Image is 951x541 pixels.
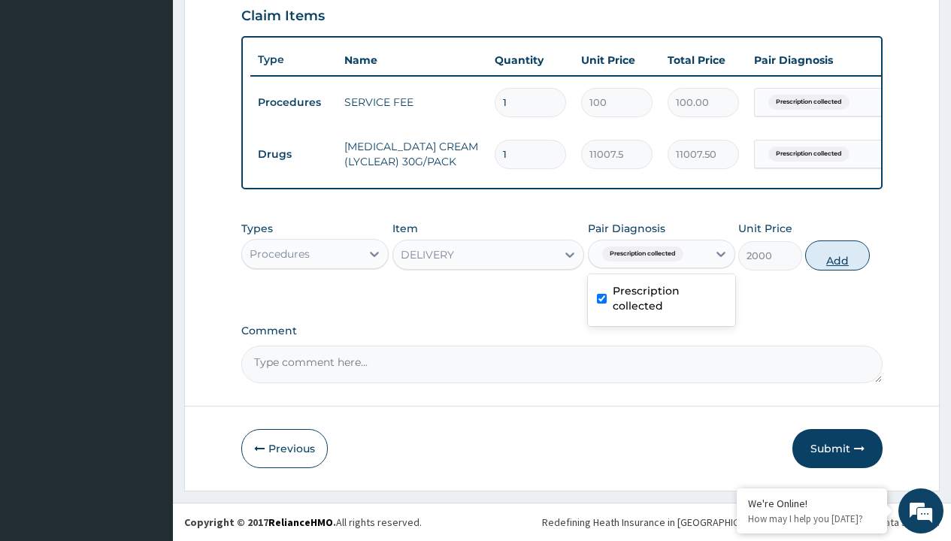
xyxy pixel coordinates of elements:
[747,45,912,75] th: Pair Diagnosis
[250,46,337,74] th: Type
[768,95,850,110] span: Prescription collected
[392,221,418,236] label: Item
[241,429,328,468] button: Previous
[487,45,574,75] th: Quantity
[87,170,207,322] span: We're online!
[602,246,683,261] span: Prescription collected
[613,283,726,313] label: Prescription collected
[337,45,487,75] th: Name
[337,87,487,117] td: SERVICE FEE
[805,240,869,270] button: Add
[401,247,454,262] div: DELIVERY
[250,141,337,168] td: Drugs
[241,325,883,337] label: Comment
[337,131,487,177] td: [MEDICAL_DATA] CREAM (LYCLEAR) 30G/PACK
[241,8,325,25] h3: Claim Items
[542,515,940,530] div: Redefining Heath Insurance in [GEOGRAPHIC_DATA] using Telemedicine and Data Science!
[250,89,337,116] td: Procedures
[241,222,273,235] label: Types
[268,515,333,529] a: RelianceHMO
[748,512,876,525] p: How may I help you today?
[768,147,850,162] span: Prescription collected
[574,45,660,75] th: Unit Price
[588,221,665,236] label: Pair Diagnosis
[748,497,876,510] div: We're Online!
[184,515,336,529] strong: Copyright © 2017 .
[738,221,792,236] label: Unit Price
[173,503,951,541] footer: All rights reserved.
[247,8,283,44] div: Minimize live chat window
[250,246,310,261] div: Procedures
[28,75,61,113] img: d_794563401_company_1708531726252_794563401
[8,372,286,425] textarea: Type your message and hit 'Enter'
[660,45,747,75] th: Total Price
[792,429,883,468] button: Submit
[78,84,253,104] div: Chat with us now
